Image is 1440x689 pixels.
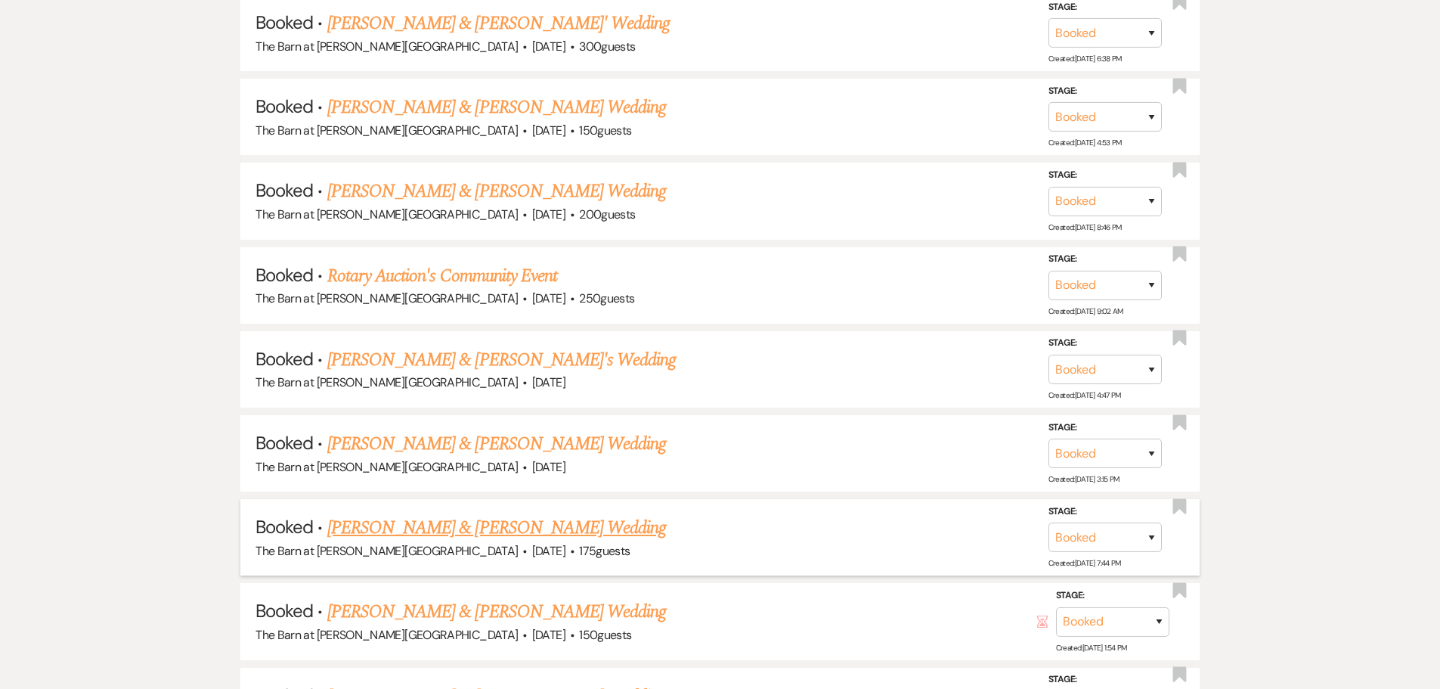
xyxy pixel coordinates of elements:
label: Stage: [1048,83,1162,100]
a: [PERSON_NAME] & [PERSON_NAME]'s Wedding [327,346,677,374]
span: Created: [DATE] 6:38 PM [1048,54,1122,64]
label: Stage: [1048,504,1162,520]
span: 150 guests [579,123,631,138]
a: [PERSON_NAME] & [PERSON_NAME]' Wedding [327,10,670,37]
span: Booked [255,515,313,538]
label: Stage: [1056,588,1169,604]
span: Booked [255,347,313,371]
label: Stage: [1048,335,1162,352]
span: [DATE] [532,459,565,475]
label: Stage: [1048,251,1162,268]
span: [DATE] [532,627,565,643]
a: [PERSON_NAME] & [PERSON_NAME] Wedding [327,178,666,205]
span: Created: [DATE] 4:47 PM [1048,390,1121,400]
label: Stage: [1048,167,1162,184]
span: Created: [DATE] 4:53 PM [1048,138,1122,147]
span: [DATE] [532,290,565,306]
span: The Barn at [PERSON_NAME][GEOGRAPHIC_DATA] [255,627,518,643]
span: [DATE] [532,123,565,138]
a: [PERSON_NAME] & [PERSON_NAME] Wedding [327,430,666,458]
span: Booked [255,599,313,622]
span: [DATE] [532,206,565,222]
span: Created: [DATE] 9:02 AM [1048,306,1123,316]
span: Booked [255,11,313,34]
span: Created: [DATE] 1:54 PM [1056,643,1127,653]
label: Stage: [1048,420,1162,436]
span: Created: [DATE] 8:46 PM [1048,222,1122,232]
span: The Barn at [PERSON_NAME][GEOGRAPHIC_DATA] [255,290,518,306]
span: Created: [DATE] 7:44 PM [1048,558,1121,568]
a: [PERSON_NAME] & [PERSON_NAME] Wedding [327,94,666,121]
span: 300 guests [579,39,635,54]
span: The Barn at [PERSON_NAME][GEOGRAPHIC_DATA] [255,543,518,559]
span: [DATE] [532,39,565,54]
span: The Barn at [PERSON_NAME][GEOGRAPHIC_DATA] [255,206,518,222]
span: Booked [255,263,313,287]
span: [DATE] [532,543,565,559]
span: The Barn at [PERSON_NAME][GEOGRAPHIC_DATA] [255,374,518,390]
span: Created: [DATE] 3:15 PM [1048,474,1119,484]
label: Stage: [1048,672,1162,688]
span: Booked [255,431,313,455]
a: [PERSON_NAME] & [PERSON_NAME] Wedding [327,514,666,542]
span: 175 guests [579,543,630,559]
a: Rotary Auction's Community Event [327,262,557,290]
span: 250 guests [579,290,634,306]
span: Booked [255,178,313,202]
span: 150 guests [579,627,631,643]
a: [PERSON_NAME] & [PERSON_NAME] Wedding [327,598,666,625]
span: Booked [255,95,313,118]
span: 200 guests [579,206,635,222]
span: The Barn at [PERSON_NAME][GEOGRAPHIC_DATA] [255,123,518,138]
span: The Barn at [PERSON_NAME][GEOGRAPHIC_DATA] [255,39,518,54]
span: The Barn at [PERSON_NAME][GEOGRAPHIC_DATA] [255,459,518,475]
span: [DATE] [532,374,565,390]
